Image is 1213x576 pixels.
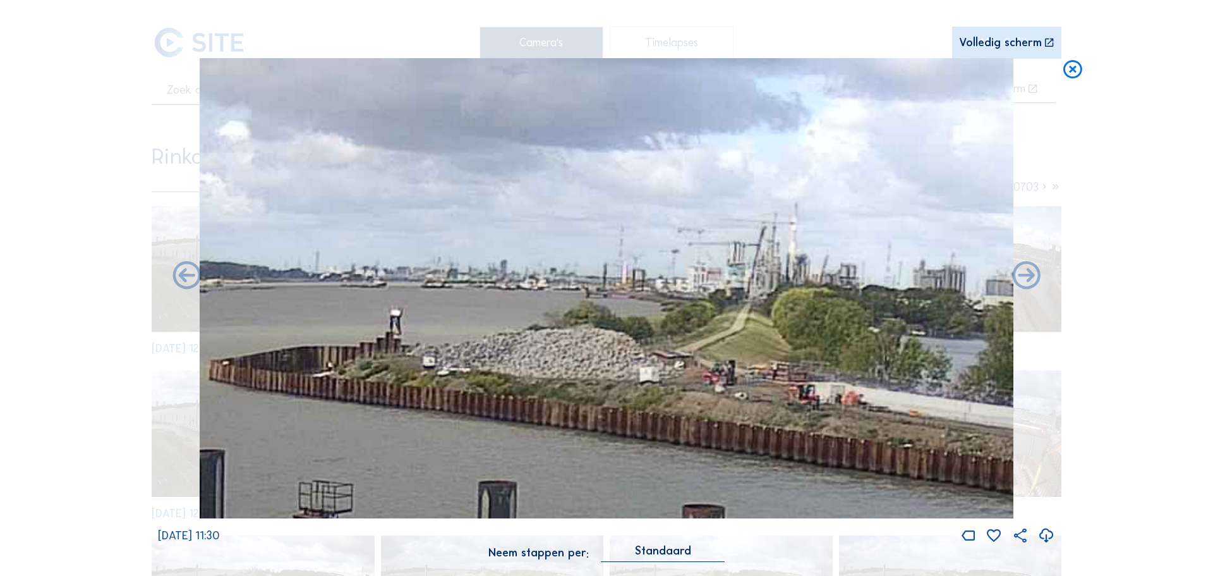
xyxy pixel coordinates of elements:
div: Volledig scherm [959,37,1042,49]
img: Image [200,58,1014,519]
i: Forward [170,259,203,293]
i: Back [1010,259,1043,293]
div: Standaard [601,545,725,562]
div: Standaard [635,545,691,556]
div: Neem stappen per: [488,548,589,559]
span: [DATE] 11:30 [158,529,220,542]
